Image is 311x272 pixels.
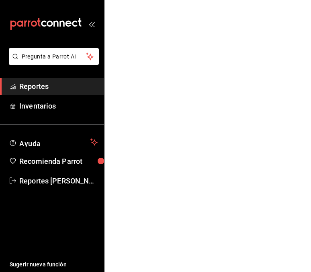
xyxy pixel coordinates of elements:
[19,175,98,186] span: Reportes [PERSON_NAME]
[19,81,98,92] span: Reportes
[22,52,86,61] span: Pregunta a Parrot AI
[88,21,95,27] button: open_drawer_menu
[19,156,98,167] span: Recomienda Parrot
[10,260,98,269] span: Sugerir nueva función
[19,137,87,147] span: Ayuda
[19,101,98,111] span: Inventarios
[9,48,99,65] button: Pregunta a Parrot AI
[6,58,99,66] a: Pregunta a Parrot AI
